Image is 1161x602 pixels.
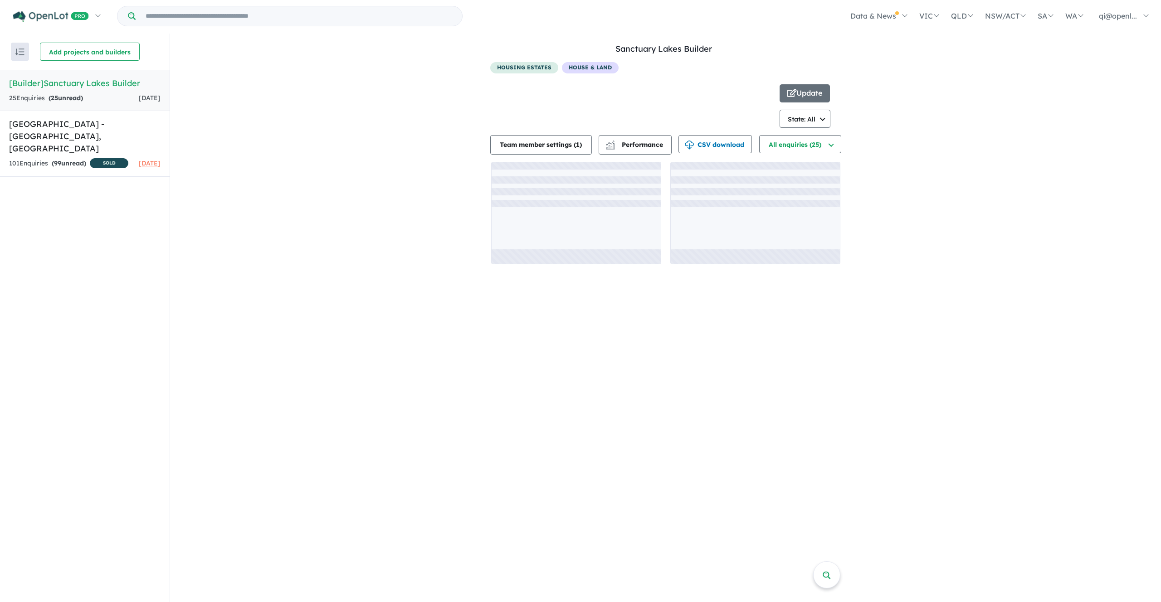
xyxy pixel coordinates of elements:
[599,135,672,155] button: Performance
[576,141,580,149] span: 1
[615,44,712,54] a: Sanctuary Lakes Builder
[9,158,128,170] div: 101 Enquir ies
[9,77,161,89] h5: [Builder] Sanctuary Lakes Builder
[678,135,752,153] button: CSV download
[9,118,161,155] h5: [GEOGRAPHIC_DATA] - [GEOGRAPHIC_DATA] , [GEOGRAPHIC_DATA]
[139,159,161,167] span: [DATE]
[137,6,460,26] input: Try estate name, suburb, builder or developer
[606,143,615,149] img: bar-chart.svg
[52,159,86,167] strong: ( unread)
[54,159,61,167] span: 99
[139,94,161,102] span: [DATE]
[90,158,128,168] span: SOLD
[562,62,619,73] span: House & Land
[9,93,83,104] div: 25 Enquir ies
[606,141,614,146] img: line-chart.svg
[51,94,58,102] span: 25
[759,135,841,153] button: All enquiries (25)
[13,11,89,22] img: Openlot PRO Logo White
[40,43,140,61] button: Add projects and builders
[780,110,831,128] button: State: All
[490,135,592,155] button: Team member settings (1)
[780,84,830,102] button: Update
[490,62,558,73] span: housing estates
[49,94,83,102] strong: ( unread)
[685,141,694,150] img: download icon
[1099,11,1137,20] span: qi@openl...
[607,141,663,149] span: Performance
[15,49,24,55] img: sort.svg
